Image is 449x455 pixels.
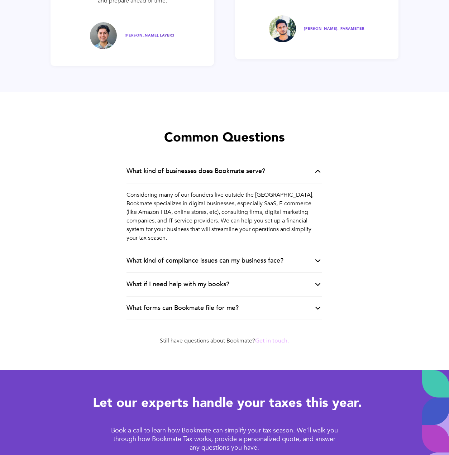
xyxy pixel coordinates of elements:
p: Considering many of our founders live outside the [GEOGRAPHIC_DATA], Bookmate specializes in digi... [126,183,322,249]
div: What kind of businesses does Bookmate serve? [126,167,265,176]
div: Still have questions about Bookmate? [51,336,398,345]
div: What forms can Bookmate file for me? [126,304,239,312]
h2: Common Questions [51,130,398,145]
span: [PERSON_NAME], [125,33,160,38]
p: Book a call to learn how Bookmate can simplify your tax season. We’ll walk you through how Bookma... [110,426,339,452]
h2: Let our experts handle your taxes this year. [93,395,356,411]
div: What if I need help with my books? [126,280,229,289]
a: [PERSON_NAME],LAYER3 [90,5,175,49]
span: [PERSON_NAME], PARAMETER [304,26,364,31]
div: What kind of compliance issues can my business face? [126,257,283,265]
a: Get in touch. [255,337,289,345]
div: LAYER3 [125,33,175,38]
